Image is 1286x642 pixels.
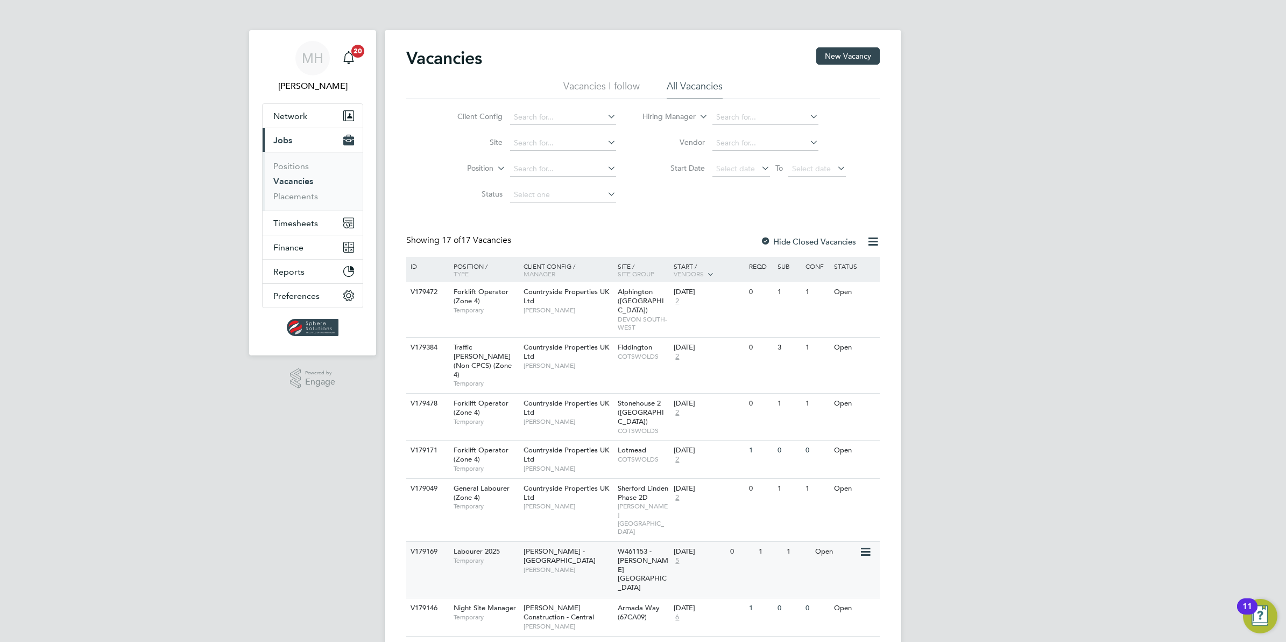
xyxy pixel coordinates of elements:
[262,80,363,93] span: Mark Habbershaw
[524,603,594,622] span: [PERSON_NAME] Construction - Central
[524,484,609,502] span: Countryside Properties UK Ltd
[273,135,292,145] span: Jobs
[727,542,755,562] div: 0
[618,502,669,535] span: [PERSON_NAME][GEOGRAPHIC_DATA]
[454,379,518,388] span: Temporary
[746,479,774,499] div: 0
[263,284,363,308] button: Preferences
[263,152,363,211] div: Jobs
[408,282,446,302] div: V179472
[746,394,774,414] div: 0
[441,111,503,121] label: Client Config
[618,445,646,455] span: Lotmead
[775,441,803,460] div: 0
[524,622,612,631] span: [PERSON_NAME]
[716,164,755,173] span: Select date
[408,479,446,499] div: V179049
[287,319,339,336] img: spheresolutions-logo-retina.png
[442,235,461,246] span: 17 of
[812,542,859,562] div: Open
[454,556,518,565] span: Temporary
[803,598,831,618] div: 0
[712,110,818,125] input: Search for...
[454,603,516,612] span: Night Site Manager
[674,343,744,352] div: [DATE]
[524,566,612,574] span: [PERSON_NAME]
[432,163,493,174] label: Position
[831,282,878,302] div: Open
[784,542,812,562] div: 1
[667,80,723,99] li: All Vacancies
[273,161,309,171] a: Positions
[262,41,363,93] a: MH[PERSON_NAME]
[338,41,359,75] a: 20
[615,257,672,283] div: Site /
[775,257,803,275] div: Sub
[290,368,336,389] a: Powered byEngage
[262,319,363,336] a: Go to home page
[803,257,831,275] div: Conf
[524,547,596,565] span: [PERSON_NAME] - [GEOGRAPHIC_DATA]
[441,189,503,199] label: Status
[803,479,831,499] div: 1
[249,30,376,355] nav: Main navigation
[563,80,640,99] li: Vacancies I follow
[524,464,612,473] span: [PERSON_NAME]
[510,136,616,151] input: Search for...
[674,484,744,493] div: [DATE]
[273,218,318,228] span: Timesheets
[263,211,363,235] button: Timesheets
[618,287,664,315] span: Alphington ([GEOGRAPHIC_DATA])
[756,542,784,562] div: 1
[746,598,774,618] div: 1
[618,484,668,502] span: Sherford Linden Phase 2D
[1242,606,1252,620] div: 11
[674,399,744,408] div: [DATE]
[524,399,609,417] span: Countryside Properties UK Ltd
[803,338,831,358] div: 1
[454,306,518,315] span: Temporary
[712,136,818,151] input: Search for...
[305,368,335,378] span: Powered by
[524,445,609,464] span: Countryside Properties UK Ltd
[674,352,681,361] span: 2
[454,484,510,502] span: General Labourer (Zone 4)
[674,556,681,566] span: 5
[674,455,681,464] span: 2
[746,441,774,460] div: 1
[618,455,669,464] span: COTSWOLDS
[510,162,616,177] input: Search for...
[408,338,446,358] div: V179384
[671,257,746,284] div: Start /
[746,282,774,302] div: 0
[263,128,363,152] button: Jobs
[454,445,508,464] span: Forklift Operator (Zone 4)
[674,408,681,417] span: 2
[408,394,446,414] div: V179478
[454,343,512,379] span: Traffic [PERSON_NAME] (Non CPCS) (Zone 4)
[273,242,303,253] span: Finance
[454,399,508,417] span: Forklift Operator (Zone 4)
[454,287,508,305] span: Forklift Operator (Zone 4)
[618,399,664,426] span: Stonehouse 2 ([GEOGRAPHIC_DATA])
[792,164,831,173] span: Select date
[618,352,669,361] span: COTSWOLDS
[1243,599,1277,633] button: Open Resource Center, 11 new notifications
[746,257,774,275] div: Reqd
[408,441,446,460] div: V179171
[408,257,446,275] div: ID
[674,493,681,503] span: 2
[351,45,364,58] span: 20
[775,282,803,302] div: 1
[524,502,612,511] span: [PERSON_NAME]
[643,137,705,147] label: Vendor
[510,110,616,125] input: Search for...
[273,267,305,277] span: Reports
[454,269,469,278] span: Type
[816,47,880,65] button: New Vacancy
[408,598,446,618] div: V179146
[263,260,363,283] button: Reports
[831,598,878,618] div: Open
[803,394,831,414] div: 1
[803,441,831,460] div: 0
